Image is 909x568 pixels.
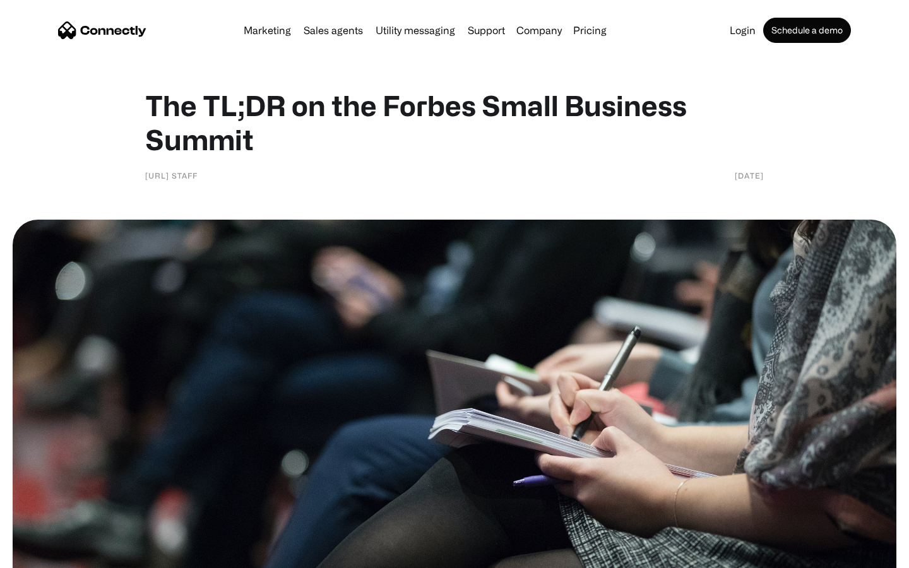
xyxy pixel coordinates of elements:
[763,18,851,43] a: Schedule a demo
[516,21,562,39] div: Company
[371,25,460,35] a: Utility messaging
[25,546,76,564] ul: Language list
[13,546,76,564] aside: Language selected: English
[145,169,198,182] div: [URL] Staff
[735,169,764,182] div: [DATE]
[463,25,510,35] a: Support
[145,88,764,157] h1: The TL;DR on the Forbes Small Business Summit
[299,25,368,35] a: Sales agents
[725,25,761,35] a: Login
[239,25,296,35] a: Marketing
[568,25,612,35] a: Pricing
